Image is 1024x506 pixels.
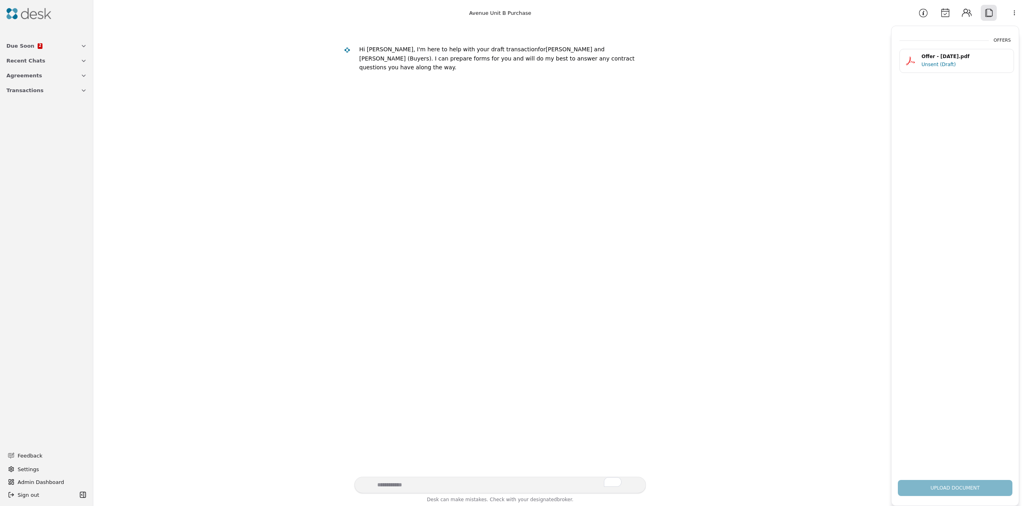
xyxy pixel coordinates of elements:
[359,46,538,52] div: Hi [PERSON_NAME], I'm here to help with your draft transaction
[5,476,89,488] button: Admin Dashboard
[18,452,82,460] span: Feedback
[899,49,1014,73] button: Offer - [DATE].pdfUnsent (Draft)
[344,47,351,54] img: Desk
[2,83,92,98] button: Transactions
[5,488,77,501] button: Sign out
[6,56,45,65] span: Recent Chats
[3,448,87,463] button: Feedback
[921,60,1009,69] div: Unsent (Draft)
[359,45,640,72] div: [PERSON_NAME] and [PERSON_NAME] (Buyers)
[6,8,51,19] img: Desk
[5,463,89,476] button: Settings
[18,478,85,486] span: Admin Dashboard
[359,55,635,71] div: . I can prepare forms for you and will do my best to answer any contract questions you have along...
[6,71,42,80] span: Agreements
[2,38,92,53] button: Due Soon2
[6,86,44,95] span: Transactions
[538,46,545,52] div: for
[354,496,646,506] div: Desk can make mistakes. Check with your broker.
[921,53,1009,60] div: Offer - [DATE].pdf
[38,44,41,48] span: 2
[354,477,646,493] textarea: To enrich screen reader interactions, please activate Accessibility in Grammarly extension settings
[2,68,92,83] button: Agreements
[18,491,39,499] span: Sign out
[994,37,1011,44] div: Offers
[530,497,557,502] span: designated
[2,53,92,68] button: Recent Chats
[18,465,39,474] span: Settings
[469,9,531,17] div: Avenue Unit B Purchase
[6,42,34,50] span: Due Soon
